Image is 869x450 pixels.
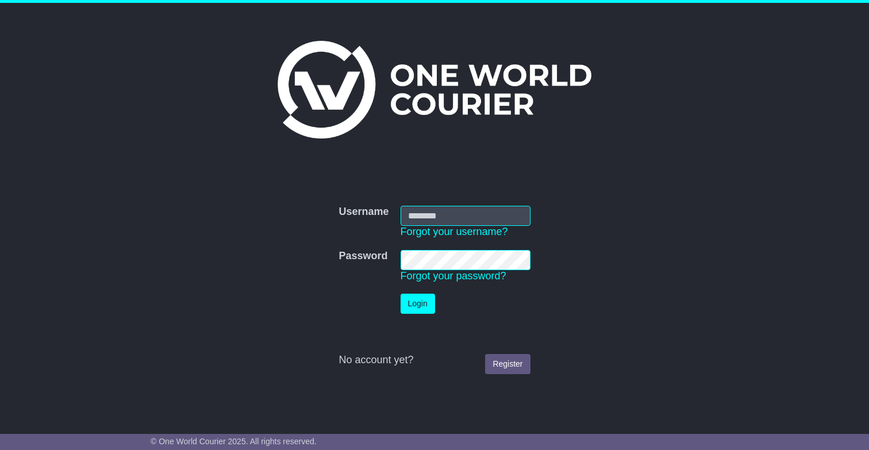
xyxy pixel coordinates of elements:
[339,250,387,263] label: Password
[278,41,591,139] img: One World
[401,270,506,282] a: Forgot your password?
[485,354,530,374] a: Register
[401,294,435,314] button: Login
[339,206,389,218] label: Username
[401,226,508,237] a: Forgot your username?
[151,437,317,446] span: © One World Courier 2025. All rights reserved.
[339,354,530,367] div: No account yet?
